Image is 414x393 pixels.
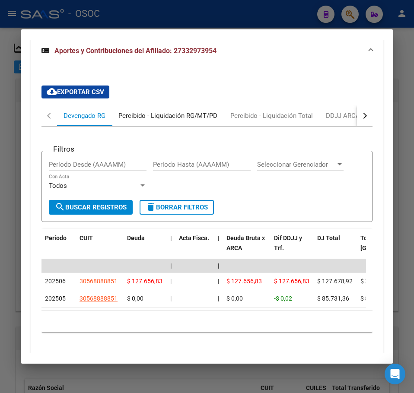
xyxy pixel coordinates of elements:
[170,262,172,269] span: |
[170,235,172,241] span: |
[317,295,349,302] span: $ 85.731,36
[54,47,217,55] span: Aportes y Contribuciones del Afiliado: 27332973954
[179,235,209,241] span: Acta Fisca.
[41,229,76,267] datatable-header-cell: Período
[45,295,66,302] span: 202505
[218,262,220,269] span: |
[170,278,172,285] span: |
[146,202,156,212] mat-icon: delete
[55,202,65,212] mat-icon: search
[360,278,380,285] span: $ 22,09
[214,229,223,267] datatable-header-cell: |
[218,295,219,302] span: |
[274,235,302,251] span: Dif DDJJ y Trf.
[76,229,124,267] datatable-header-cell: CUIT
[167,229,175,267] datatable-header-cell: |
[31,65,383,367] div: Aportes y Contribuciones del Afiliado: 27332973954
[274,278,309,285] span: $ 127.656,83
[230,111,313,120] div: Percibido - Liquidación Total
[170,295,172,302] span: |
[314,229,357,267] datatable-header-cell: DJ Total
[80,235,93,241] span: CUIT
[226,295,243,302] span: $ 0,00
[41,86,109,98] button: Exportar CSV
[226,235,265,251] span: Deuda Bruta x ARCA
[31,37,383,65] mat-expansion-panel-header: Aportes y Contribuciones del Afiliado: 27332973954
[127,278,162,285] span: $ 127.656,83
[118,111,217,120] div: Percibido - Liquidación RG/MT/PD
[223,229,271,267] datatable-header-cell: Deuda Bruta x ARCA
[257,161,336,168] span: Seleccionar Gerenciador
[226,278,262,285] span: $ 127.656,83
[80,278,118,285] span: 30568888851
[64,111,105,120] div: Devengado RG
[274,295,292,302] span: -$ 0,02
[271,229,314,267] datatable-header-cell: Dif DDJJ y Trf.
[45,278,66,285] span: 202506
[218,235,220,241] span: |
[360,295,392,302] span: $ 85.731,38
[175,229,214,267] datatable-header-cell: Acta Fisca.
[55,203,127,211] span: Buscar Registros
[317,235,340,241] span: DJ Total
[218,278,219,285] span: |
[127,295,143,302] span: $ 0,00
[127,235,145,241] span: Deuda
[49,200,133,215] button: Buscar Registros
[146,203,208,211] span: Borrar Filtros
[357,229,400,267] datatable-header-cell: Tot. Trf. Bruto
[80,295,118,302] span: 30568888851
[49,182,67,190] span: Todos
[45,235,67,241] span: Período
[317,278,353,285] span: $ 127.678,92
[326,111,360,120] div: DDJJ ARCA
[49,144,79,154] h3: Filtros
[124,229,167,267] datatable-header-cell: Deuda
[47,88,104,96] span: Exportar CSV
[140,200,214,215] button: Borrar Filtros
[385,364,405,384] div: Open Intercom Messenger
[47,86,57,97] mat-icon: cloud_download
